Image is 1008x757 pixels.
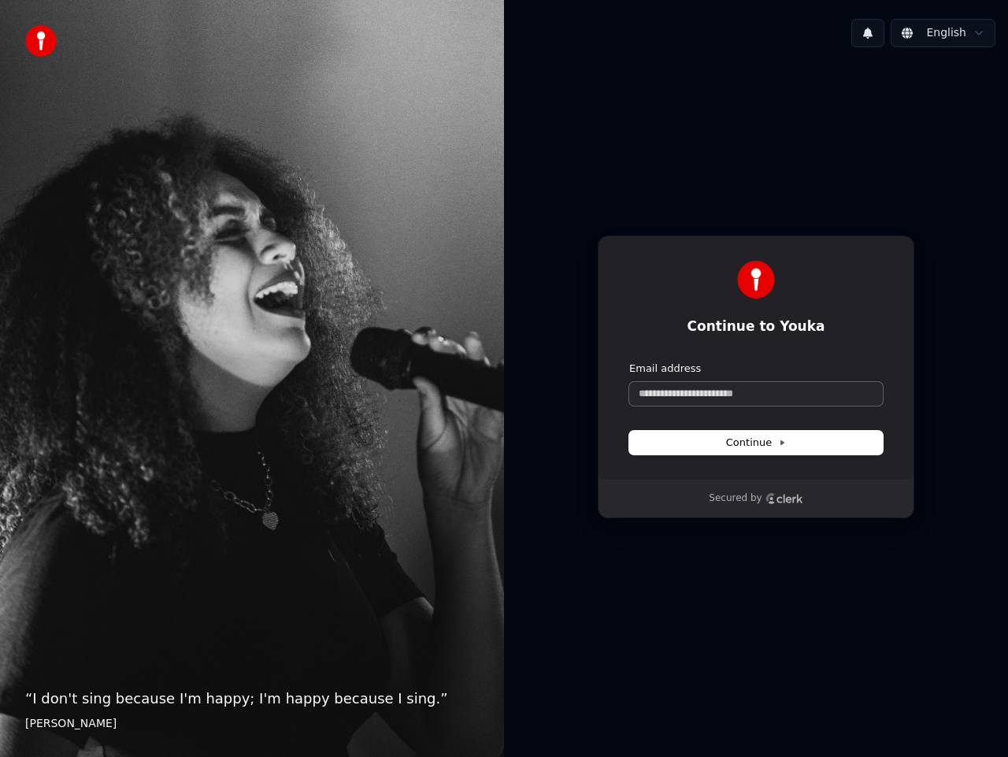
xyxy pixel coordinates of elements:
span: Continue [726,436,786,450]
img: youka [25,25,57,57]
a: Clerk logo [765,493,803,504]
h1: Continue to Youka [629,317,883,336]
p: Secured by [709,492,762,505]
img: Youka [737,261,775,299]
footer: [PERSON_NAME] [25,716,479,732]
p: “ I don't sing because I'm happy; I'm happy because I sing. ” [25,688,479,710]
button: Continue [629,431,883,455]
label: Email address [629,362,701,376]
